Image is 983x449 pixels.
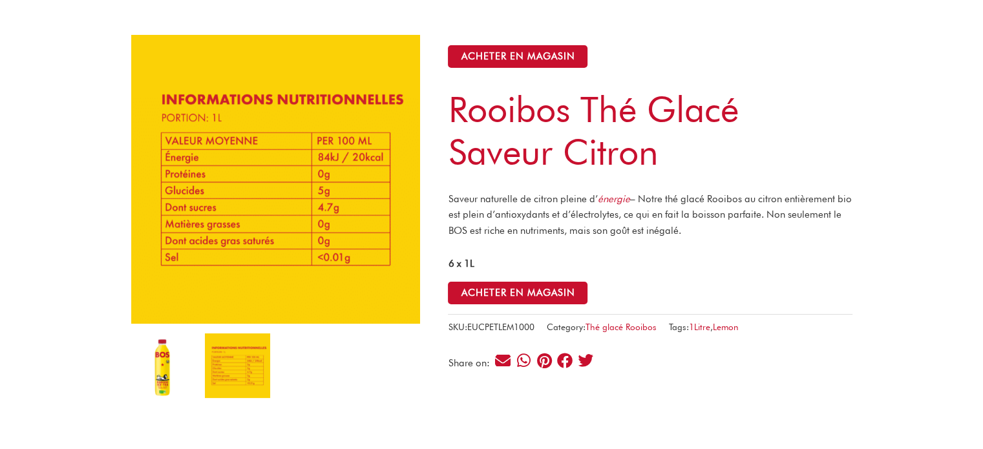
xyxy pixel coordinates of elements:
[536,352,553,370] div: Share on pinterest
[448,359,494,368] div: Share on:
[131,333,195,398] img: Rooibos Thé Glacé Saveur Citron
[467,322,534,332] span: EUCPETLEM1000
[712,322,738,332] a: Lemon
[556,352,574,370] div: Share on facebook
[448,319,534,335] span: SKU:
[597,193,629,205] a: énergie
[448,88,852,173] h1: Rooibos Thé Glacé Saveur Citron
[494,352,512,370] div: Share on email
[546,319,656,335] span: Category:
[131,35,420,324] img: Rooibos Thé Glacé Saveur Citron - Image 2
[448,191,852,239] p: Saveur naturelle de citron pleine d’ – Notre thé glacé Rooibos au citron entièrement bio est plei...
[205,333,270,398] img: Rooibos Thé Glacé Saveur Citron - Image 2
[448,45,587,68] button: ACHETER EN MAGASIN
[448,256,852,272] p: 6 x 1L
[577,352,595,370] div: Share on twitter
[515,352,533,370] div: Share on whatsapp
[585,322,656,332] a: Thé glacé Rooibos
[448,282,587,304] button: ACHETER EN MAGASIN
[668,319,738,335] span: Tags: ,
[688,322,710,332] a: 1Litre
